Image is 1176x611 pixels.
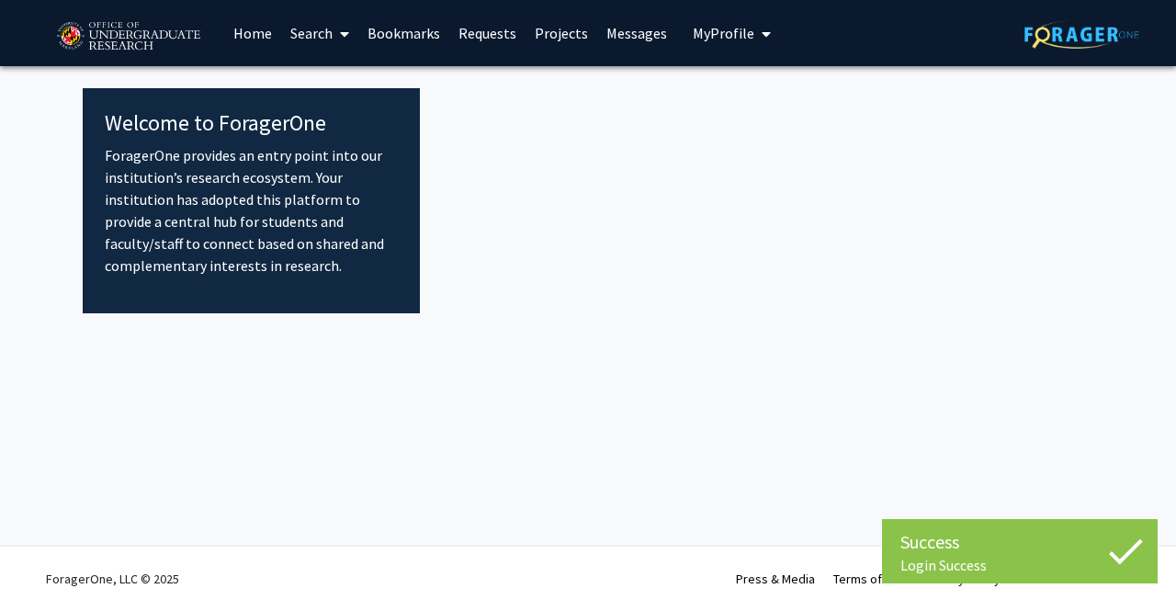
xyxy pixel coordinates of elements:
a: Messages [597,1,676,65]
div: Login Success [900,556,1139,574]
a: Terms of Use [833,571,906,587]
a: Requests [449,1,526,65]
a: Home [224,1,281,65]
a: Projects [526,1,597,65]
img: ForagerOne Logo [1024,20,1139,49]
img: University of Maryland Logo [51,14,206,60]
h4: Welcome to ForagerOne [105,110,398,137]
a: Search [281,1,358,65]
div: Success [900,528,1139,556]
div: ForagerOne, LLC © 2025 [46,547,179,611]
a: Bookmarks [358,1,449,65]
p: ForagerOne provides an entry point into our institution’s research ecosystem. Your institution ha... [105,144,398,277]
a: Press & Media [736,571,815,587]
span: My Profile [693,24,754,42]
